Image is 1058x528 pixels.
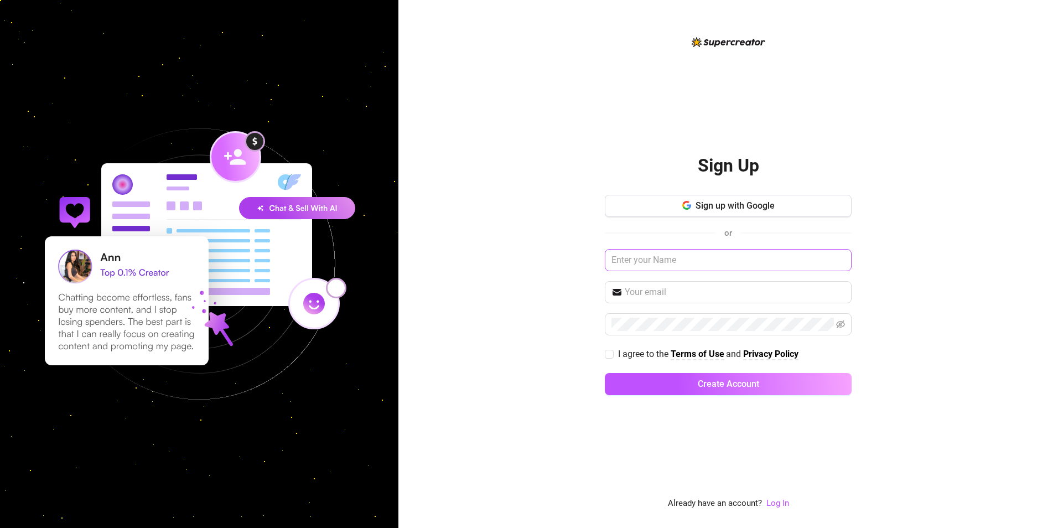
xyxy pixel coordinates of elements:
img: signup-background-D0MIrEPF.svg [8,73,391,455]
input: Your email [625,286,845,299]
button: Create Account [605,373,852,395]
span: and [726,349,743,359]
input: Enter your Name [605,249,852,271]
span: or [724,228,732,238]
img: logo-BBDzfeDw.svg [692,37,765,47]
span: I agree to the [618,349,671,359]
a: Privacy Policy [743,349,798,360]
strong: Terms of Use [671,349,724,359]
span: Already have an account? [668,497,762,510]
span: Create Account [698,379,759,389]
a: Log In [766,498,789,508]
button: Sign up with Google [605,195,852,217]
h2: Sign Up [698,154,759,177]
a: Log In [766,497,789,510]
span: eye-invisible [836,320,845,329]
strong: Privacy Policy [743,349,798,359]
span: Sign up with Google [696,200,775,211]
a: Terms of Use [671,349,724,360]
